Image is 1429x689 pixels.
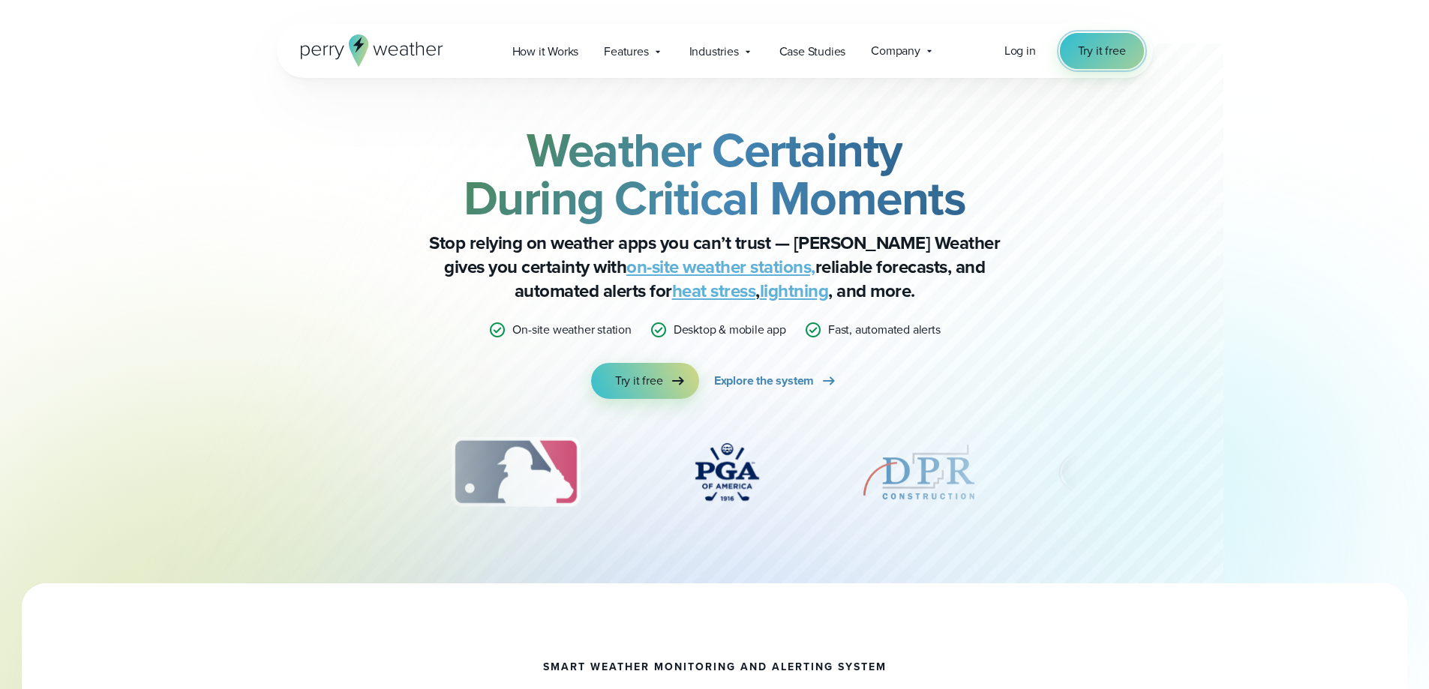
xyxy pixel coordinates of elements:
div: 6 of 12 [1051,435,1143,510]
img: PGA.svg [667,435,787,510]
a: heat stress [672,277,756,304]
a: How it Works [500,36,592,67]
div: 5 of 12 [859,435,979,510]
div: 2 of 12 [260,435,365,510]
p: Fast, automated alerts [828,321,941,339]
span: How it Works [512,43,579,61]
a: Try it free [1060,33,1144,69]
span: Explore the system [714,372,814,390]
span: Company [871,42,920,60]
p: Desktop & mobile app [674,321,786,339]
img: DPR-Construction.svg [859,435,979,510]
a: Case Studies [767,36,859,67]
span: Features [604,43,648,61]
img: MLB.svg [437,435,595,510]
div: slideshow [352,435,1078,517]
a: lightning [760,277,829,304]
span: Try it free [1078,42,1126,60]
a: on-site weather stations, [626,253,815,280]
img: University-of-Georgia.svg [1051,435,1143,510]
strong: Weather Certainty During Critical Moments [464,115,966,233]
a: Log in [1004,42,1036,60]
h1: smart weather monitoring and alerting system [543,661,887,673]
img: NASA.svg [260,435,365,510]
div: 4 of 12 [667,435,787,510]
p: On-site weather station [512,321,631,339]
p: Stop relying on weather apps you can’t trust — [PERSON_NAME] Weather gives you certainty with rel... [415,231,1015,303]
span: Industries [689,43,739,61]
span: Try it free [615,372,663,390]
a: Explore the system [714,363,838,399]
span: Log in [1004,42,1036,59]
span: Case Studies [779,43,846,61]
div: 3 of 12 [437,435,595,510]
a: Try it free [591,363,699,399]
